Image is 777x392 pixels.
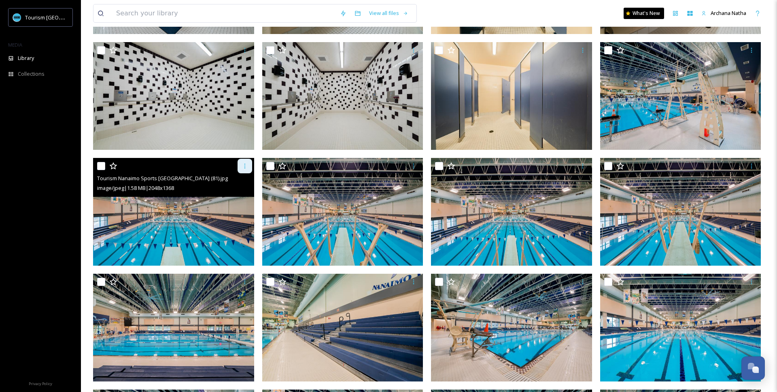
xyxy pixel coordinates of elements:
[600,42,761,150] img: Tourism Nanaimo Sports Nanaimo Aquatic Centre (82).jpg
[97,184,174,192] span: image/jpeg | 1.58 MB | 2048 x 1368
[18,70,45,78] span: Collections
[18,54,34,62] span: Library
[711,9,746,17] span: Archana Natha
[262,42,423,150] img: Tourism Nanaimo Sports Nanaimo Aquatic Centre (84).jpg
[93,42,254,150] img: Tourism Nanaimo Sports Nanaimo Aquatic Centre (85).jpg
[600,158,761,266] img: Tourism Nanaimo Sports Nanaimo Aquatic Centre (78).jpg
[97,175,228,182] span: Tourism Nanaimo Sports [GEOGRAPHIC_DATA] (81).jpg
[262,274,423,381] img: Tourism Nanaimo Sports Nanaimo Aquatic Centre (76).jpg
[431,158,592,266] img: Tourism Nanaimo Sports Nanaimo Aquatic Centre (79).jpg
[25,13,98,21] span: Tourism [GEOGRAPHIC_DATA]
[29,381,52,386] span: Privacy Policy
[697,5,750,21] a: Archana Natha
[93,158,254,266] img: Tourism Nanaimo Sports Nanaimo Aquatic Centre (81).jpg
[431,274,592,381] img: Tourism Nanaimo Sports Nanaimo Aquatic Centre (75).jpg
[431,42,592,150] img: Tourism Nanaimo Sports Nanaimo Aquatic Centre (83).jpg
[262,158,423,266] img: Tourism Nanaimo Sports Nanaimo Aquatic Centre (80).jpg
[600,274,761,381] img: Tourism Nanaimo Sports Nanaimo Aquatic Centre (74).jpg
[741,356,765,380] button: Open Chat
[112,4,336,22] input: Search your library
[29,378,52,388] a: Privacy Policy
[93,274,254,381] img: Tourism Nanaimo Sports Nanaimo Aquatic Centre (77).jpg
[13,13,21,21] img: tourism_nanaimo_logo.jpeg
[8,42,22,48] span: MEDIA
[365,5,412,21] a: View all files
[624,8,664,19] a: What's New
